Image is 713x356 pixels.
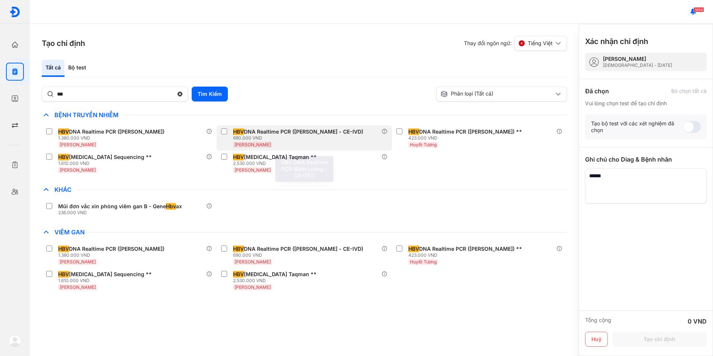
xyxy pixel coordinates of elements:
[58,154,69,160] span: HBV
[408,135,525,141] div: 423.000 VND
[528,40,553,47] span: Tiếng Việt
[603,62,672,68] div: [DEMOGRAPHIC_DATA] - [DATE]
[233,271,317,278] div: [MEDICAL_DATA] Taqman **
[591,120,683,134] div: Tạo bộ test với các xét nghiệm đã chọn
[410,142,437,147] span: Huyết Tương
[612,332,707,347] button: Tạo chỉ định
[58,154,152,160] div: [MEDICAL_DATA] Sequencing **
[408,128,522,135] div: DNA Realtime PCR ([PERSON_NAME]) **
[58,135,167,141] div: 1.380.000 VND
[51,228,88,236] span: Viêm Gan
[464,36,567,51] div: Thay đổi ngôn ngữ:
[671,88,707,94] div: Bỏ chọn tất cả
[60,142,96,147] span: [PERSON_NAME]
[51,111,122,119] span: Bệnh Truyền Nhiễm
[58,278,155,284] div: 1.610.000 VND
[9,6,21,18] img: logo
[233,154,244,160] span: HBV
[58,160,155,166] div: 1.610.000 VND
[233,128,363,135] div: DNA Realtime PCR ([PERSON_NAME] - CE-IVD)
[9,335,21,347] img: logo
[235,259,271,265] span: [PERSON_NAME]
[233,278,320,284] div: 2.530.000 VND
[233,252,366,258] div: 690.000 VND
[603,56,672,62] div: [PERSON_NAME]
[235,284,271,290] span: [PERSON_NAME]
[58,128,69,135] span: HBV
[60,167,96,173] span: [PERSON_NAME]
[58,210,185,216] div: 236.000 VND
[65,60,90,77] div: Bộ test
[440,90,554,98] div: Phân loại (Tất cả)
[585,36,648,47] h3: Xác nhận chỉ định
[233,128,244,135] span: HBV
[51,186,75,193] span: Khác
[585,87,609,96] div: Đã chọn
[58,252,167,258] div: 1.380.000 VND
[58,246,69,252] span: HBV
[58,271,69,278] span: HBV
[408,246,419,252] span: HBV
[585,100,707,107] div: Vui lòng chọn test để tạo chỉ định
[60,284,96,290] span: [PERSON_NAME]
[58,128,164,135] div: DNA Realtime PCR ([PERSON_NAME])
[58,246,164,252] div: DNA Realtime PCR ([PERSON_NAME])
[410,259,437,265] span: Huyết Tương
[688,317,707,326] div: 0 VND
[408,128,419,135] span: HBV
[166,203,176,210] span: Hbv
[58,203,182,210] div: Mũi đơn vắc xin phòng viêm gan B - Gene ax
[585,317,611,326] div: Tổng cộng
[233,271,244,278] span: HBV
[58,271,152,278] div: [MEDICAL_DATA] Sequencing **
[42,38,85,49] h3: Tạo chỉ định
[60,259,96,265] span: [PERSON_NAME]
[408,252,525,258] div: 423.000 VND
[192,87,228,102] button: Tìm Kiếm
[408,246,522,252] div: DNA Realtime PCR ([PERSON_NAME]) **
[585,332,608,347] button: Huỷ
[235,142,271,147] span: [PERSON_NAME]
[233,154,317,160] div: [MEDICAL_DATA] Taqman **
[233,135,366,141] div: 690.000 VND
[233,246,363,252] div: DNA Realtime PCR ([PERSON_NAME] - CE-IVD)
[235,167,271,173] span: [PERSON_NAME]
[233,160,320,166] div: 2.530.000 VND
[694,7,704,12] span: 1856
[233,246,244,252] span: HBV
[585,155,707,164] div: Ghi chú cho Diag & Bệnh nhân
[42,60,65,77] div: Tất cả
